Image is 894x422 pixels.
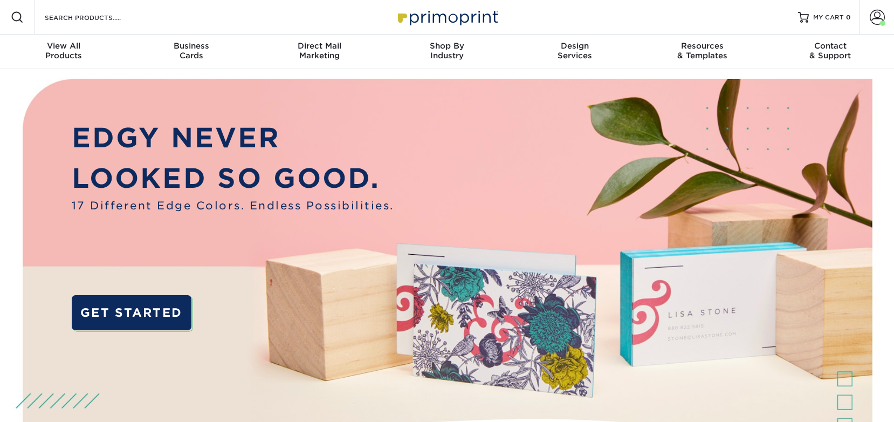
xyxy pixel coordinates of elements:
p: LOOKED SO GOOD. [72,158,394,199]
p: EDGY NEVER [72,118,394,158]
span: 17 Different Edge Colors. Endless Possibilities. [72,198,394,214]
a: BusinessCards [128,35,256,69]
input: SEARCH PRODUCTS..... [44,11,149,24]
div: Services [511,41,638,60]
span: 0 [846,13,851,21]
span: Resources [638,41,766,51]
a: Contact& Support [766,35,894,69]
div: Cards [128,41,256,60]
div: Industry [383,41,511,60]
div: Marketing [256,41,383,60]
span: Business [128,41,256,51]
span: MY CART [813,13,844,22]
img: Primoprint [393,5,501,29]
a: DesignServices [511,35,638,69]
a: Direct MailMarketing [256,35,383,69]
a: Shop ByIndustry [383,35,511,69]
span: Shop By [383,41,511,51]
div: & Support [766,41,894,60]
span: Design [511,41,638,51]
div: & Templates [638,41,766,60]
a: Resources& Templates [638,35,766,69]
span: Contact [766,41,894,51]
a: GET STARTED [72,295,191,330]
span: Direct Mail [256,41,383,51]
